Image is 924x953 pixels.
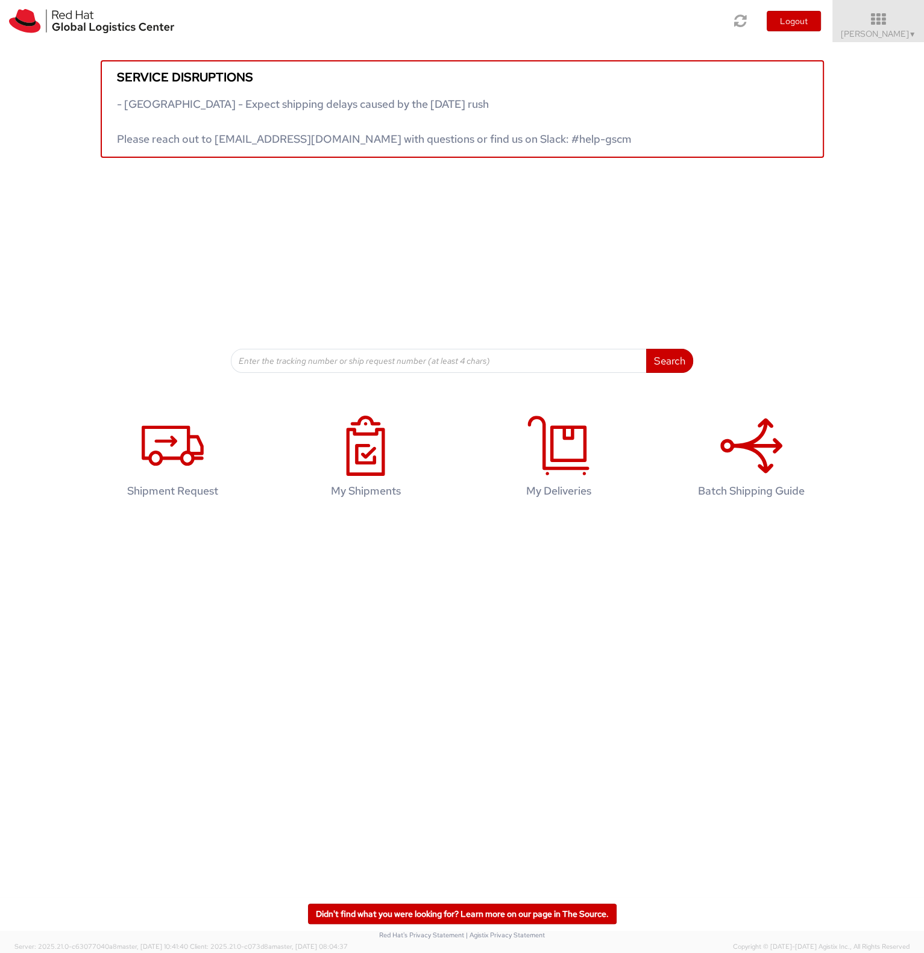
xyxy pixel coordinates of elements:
h4: Shipment Request [95,485,251,497]
a: Didn't find what you were looking for? Learn more on our page in The Source. [308,904,617,924]
h5: Service disruptions [117,70,808,84]
span: Copyright © [DATE]-[DATE] Agistix Inc., All Rights Reserved [733,942,910,952]
a: Service disruptions - [GEOGRAPHIC_DATA] - Expect shipping delays caused by the [DATE] rush Please... [101,60,824,158]
span: [PERSON_NAME] [841,28,916,39]
span: ▼ [909,30,916,39]
span: master, [DATE] 10:41:40 [117,942,188,951]
a: Red Hat's Privacy Statement [379,931,464,939]
input: Enter the tracking number or ship request number (at least 4 chars) [231,349,647,373]
img: rh-logistics-00dfa346123c4ec078e1.svg [9,9,174,33]
a: Batch Shipping Guide [661,403,842,516]
a: Shipment Request [83,403,263,516]
span: - [GEOGRAPHIC_DATA] - Expect shipping delays caused by the [DATE] rush Please reach out to [EMAIL... [117,97,632,146]
h4: My Shipments [288,485,444,497]
a: | Agistix Privacy Statement [466,931,545,939]
span: Server: 2025.21.0-c63077040a8 [14,942,188,951]
h4: My Deliveries [481,485,636,497]
span: Client: 2025.21.0-c073d8a [190,942,348,951]
h4: Batch Shipping Guide [674,485,829,497]
a: My Deliveries [468,403,649,516]
button: Search [646,349,693,373]
a: My Shipments [275,403,456,516]
span: master, [DATE] 08:04:37 [272,942,348,951]
button: Logout [767,11,821,31]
